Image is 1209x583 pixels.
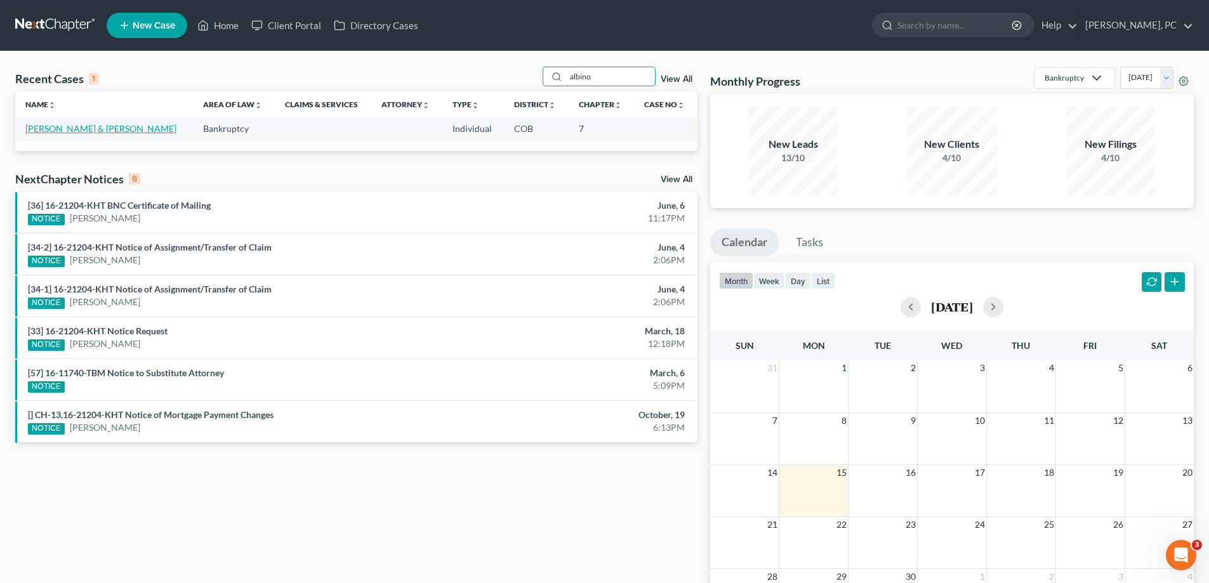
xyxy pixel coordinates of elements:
a: [PERSON_NAME] [70,212,140,225]
i: unfold_more [472,102,479,109]
i: unfold_more [48,102,56,109]
a: Case Nounfold_more [644,100,685,109]
a: Districtunfold_more [514,100,556,109]
a: View All [661,75,692,84]
span: 4 [1048,360,1055,376]
div: October, 19 [474,409,685,421]
i: unfold_more [422,102,430,109]
div: NOTICE [28,298,65,309]
i: unfold_more [548,102,556,109]
div: 2:06PM [474,296,685,308]
div: June, 6 [474,199,685,212]
input: Search by name... [566,67,655,86]
div: 11:17PM [474,212,685,225]
div: March, 18 [474,325,685,337]
div: Bankruptcy [1045,72,1084,83]
div: NOTICE [28,256,65,267]
div: NOTICE [28,214,65,225]
a: Attorneyunfold_more [381,100,430,109]
span: Tue [875,340,891,351]
div: NOTICE [28,381,65,393]
span: 14 [766,465,779,480]
div: NextChapter Notices [15,171,140,187]
button: week [753,272,785,289]
span: 15 [835,465,848,480]
span: 23 [904,517,917,532]
span: 3 [979,360,986,376]
div: Recent Cases [15,71,98,86]
span: 16 [904,465,917,480]
div: 2:06PM [474,254,685,266]
span: Fri [1083,340,1097,351]
span: 26 [1112,517,1125,532]
div: 4/10 [908,152,996,164]
a: [PERSON_NAME] [70,421,140,434]
div: New Filings [1066,137,1155,152]
div: NOTICE [28,423,65,435]
div: June, 4 [474,241,685,254]
div: 1 [89,73,98,84]
span: 2 [909,360,917,376]
a: [57] 16-11740-TBM Notice to Substitute Attorney [28,367,224,378]
span: 31 [766,360,779,376]
input: Search by name... [897,13,1014,37]
div: NOTICE [28,339,65,351]
h3: Monthly Progress [710,74,800,89]
a: Directory Cases [327,14,425,37]
div: New Leads [749,137,838,152]
span: 1 [840,360,848,376]
a: Typeunfold_more [453,100,479,109]
a: [36] 16-21204-KHT BNC Certificate of Mailing [28,200,211,211]
div: 5:09PM [474,379,685,392]
span: Thu [1012,340,1030,351]
span: 9 [909,413,917,428]
button: day [785,272,811,289]
button: month [719,272,753,289]
a: Tasks [784,228,835,256]
td: COB [504,117,568,140]
span: 5 [1117,360,1125,376]
a: Home [191,14,245,37]
span: 22 [835,517,848,532]
span: 19 [1112,465,1125,480]
div: New Clients [908,137,996,152]
span: 8 [840,413,848,428]
span: 7 [771,413,779,428]
a: [PERSON_NAME] & [PERSON_NAME] [25,123,176,134]
a: Calendar [710,228,779,256]
button: list [811,272,835,289]
span: 18 [1043,465,1055,480]
span: 10 [974,413,986,428]
span: Sat [1151,340,1167,351]
a: Help [1035,14,1078,37]
td: 7 [569,117,635,140]
span: 13 [1181,413,1194,428]
iframe: Intercom live chat [1166,540,1196,570]
div: 4/10 [1066,152,1155,164]
i: unfold_more [677,102,685,109]
a: [PERSON_NAME] [70,254,140,266]
span: Mon [803,340,825,351]
i: unfold_more [254,102,262,109]
div: 6 [129,173,140,185]
a: [PERSON_NAME], PC [1079,14,1193,37]
div: March, 6 [474,367,685,379]
td: Bankruptcy [193,117,275,140]
a: Area of Lawunfold_more [203,100,262,109]
span: 20 [1181,465,1194,480]
span: 11 [1043,413,1055,428]
div: 6:13PM [474,421,685,434]
h2: [DATE] [931,300,973,313]
span: Wed [941,340,962,351]
a: Nameunfold_more [25,100,56,109]
div: 12:18PM [474,337,685,350]
a: [33] 16-21204-KHT Notice Request [28,325,168,336]
span: New Case [133,21,175,30]
span: 24 [974,517,986,532]
span: 3 [1192,540,1202,550]
span: 12 [1112,413,1125,428]
a: View All [661,175,692,184]
a: [34-1] 16-21204-KHT Notice of Assignment/Transfer of Claim [28,284,272,294]
span: 17 [974,465,986,480]
div: June, 4 [474,283,685,296]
